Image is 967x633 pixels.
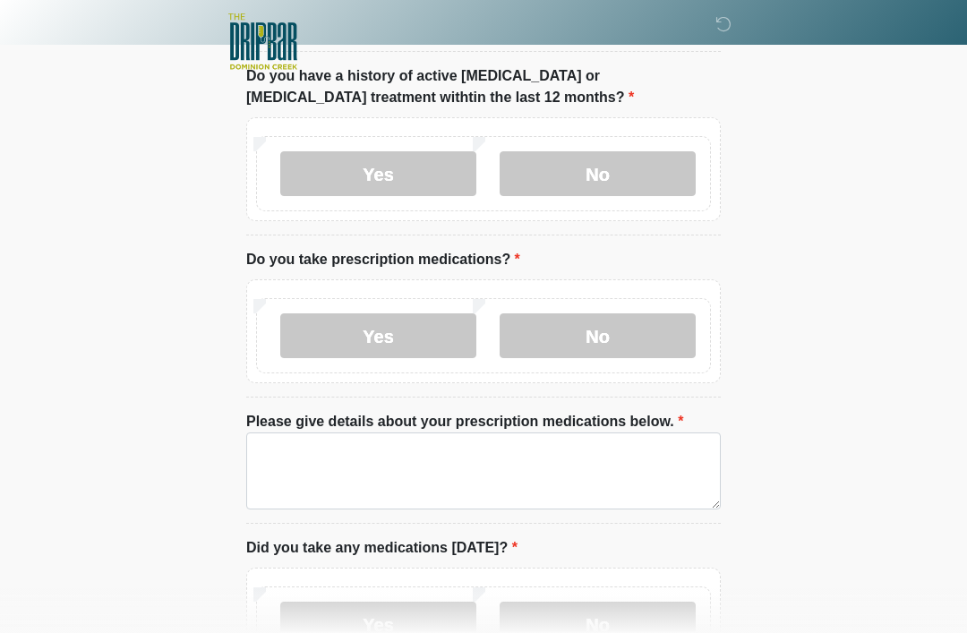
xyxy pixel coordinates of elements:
[246,65,721,108] label: Do you have a history of active [MEDICAL_DATA] or [MEDICAL_DATA] treatment withtin the last 12 mo...
[500,151,696,196] label: No
[246,537,518,559] label: Did you take any medications [DATE]?
[280,151,476,196] label: Yes
[228,13,297,73] img: The DRIPBaR - San Antonio Dominion Creek Logo
[246,411,683,432] label: Please give details about your prescription medications below.
[246,249,520,270] label: Do you take prescription medications?
[280,313,476,358] label: Yes
[500,313,696,358] label: No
